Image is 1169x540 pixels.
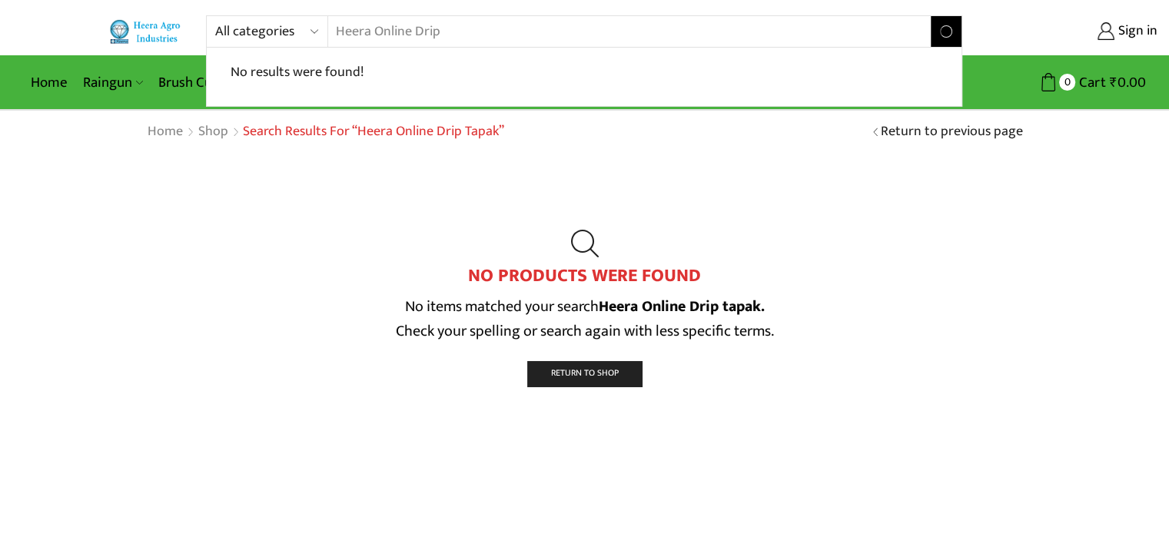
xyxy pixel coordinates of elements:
[147,122,504,142] nav: Breadcrumb
[551,366,619,380] span: Return To Shop
[243,124,504,141] h1: Search results for “Heera Online Drip tapak”
[1110,71,1118,94] span: ₹
[75,65,151,101] a: Raingun
[527,361,643,386] a: Return To Shop
[978,68,1146,97] a: 0 Cart ₹0.00
[151,65,254,101] a: Brush Cutter
[23,65,75,101] a: Home
[147,294,1023,343] p: No items matched your search Check your spelling or search again with less specific terms.
[599,293,765,320] strong: Heera Online Drip tapak.
[1059,74,1075,90] span: 0
[881,122,1023,142] a: Return to previous page
[1110,71,1146,94] bdi: 0.00
[147,122,184,142] a: Home
[207,63,961,83] div: No results were found!
[985,18,1157,45] a: Sign in
[328,16,912,47] input: Search for...
[1114,22,1157,41] span: Sign in
[147,265,1023,287] h2: No products were found
[198,122,229,142] a: Shop
[1075,72,1106,93] span: Cart
[931,16,961,47] button: Search button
